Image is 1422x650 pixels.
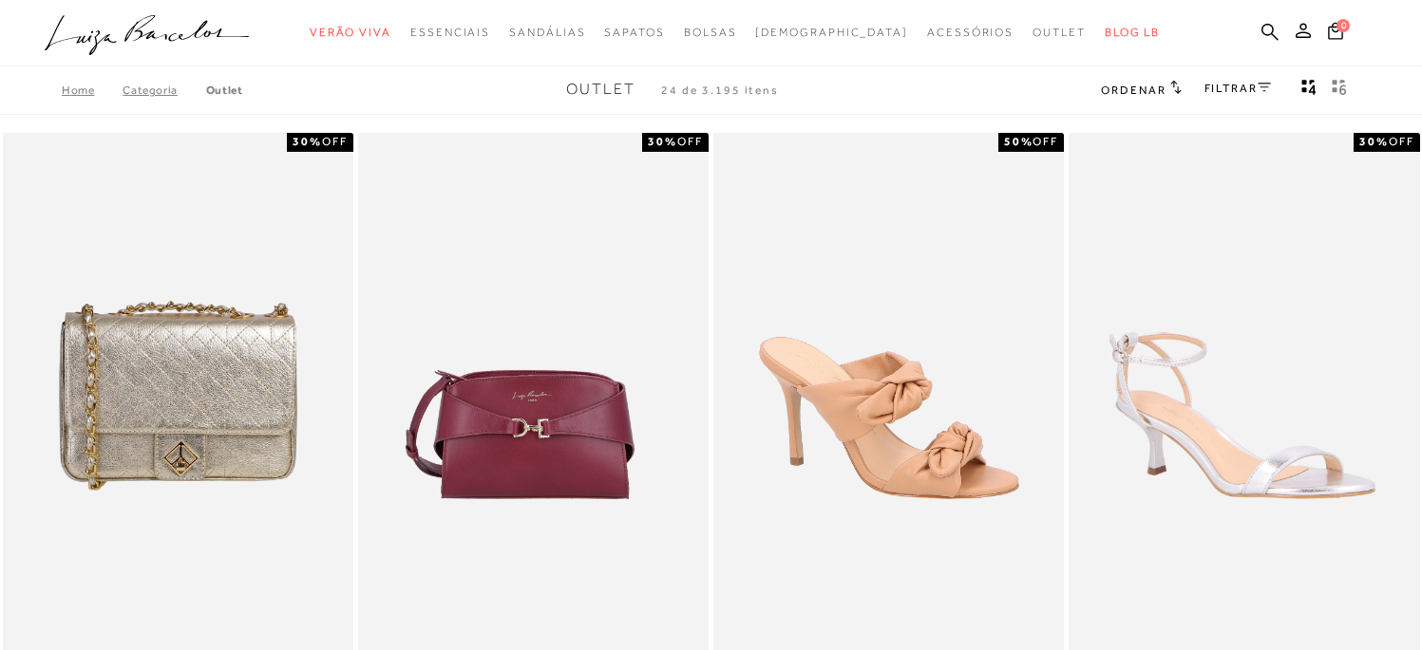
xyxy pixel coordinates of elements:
a: FILTRAR [1204,82,1271,95]
span: Ordenar [1101,84,1166,97]
a: BLOG LB [1105,15,1160,50]
strong: 30% [293,135,322,148]
button: gridText6Desc [1326,78,1353,102]
span: Sapatos [604,26,664,39]
span: Outlet [1033,26,1086,39]
a: Outlet [206,84,243,97]
a: noSubCategoriesText [509,15,585,50]
span: Bolsas [684,26,737,39]
span: 24 de 3.195 itens [661,84,779,97]
a: noSubCategoriesText [927,15,1014,50]
span: [DEMOGRAPHIC_DATA] [755,26,908,39]
button: 0 [1322,21,1349,46]
span: OFF [322,135,348,148]
a: noSubCategoriesText [755,15,908,50]
a: noSubCategoriesText [310,15,391,50]
strong: 30% [648,135,677,148]
a: Categoria [123,84,205,97]
a: noSubCategoriesText [604,15,664,50]
span: Sandálias [509,26,585,39]
strong: 30% [1359,135,1389,148]
span: OFF [677,135,703,148]
a: noSubCategoriesText [684,15,737,50]
a: noSubCategoriesText [1033,15,1086,50]
span: OFF [1389,135,1414,148]
span: BLOG LB [1105,26,1160,39]
span: Outlet [566,81,635,98]
span: Acessórios [927,26,1014,39]
strong: 50% [1004,135,1033,148]
span: 0 [1337,19,1350,32]
button: Mostrar 4 produtos por linha [1296,78,1322,102]
a: noSubCategoriesText [410,15,490,50]
span: OFF [1033,135,1058,148]
span: Essenciais [410,26,490,39]
a: Home [62,84,123,97]
span: Verão Viva [310,26,391,39]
